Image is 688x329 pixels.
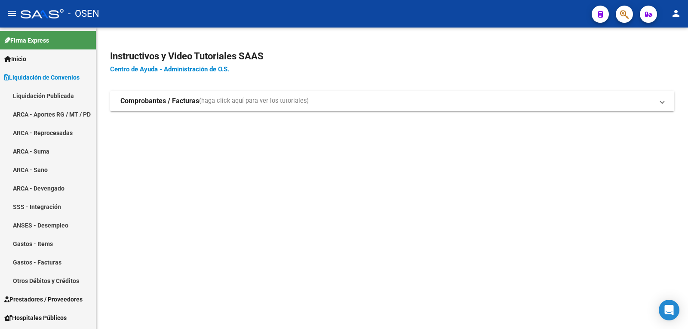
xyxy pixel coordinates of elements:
[4,36,49,45] span: Firma Express
[110,91,674,111] mat-expansion-panel-header: Comprobantes / Facturas(haga click aquí para ver los tutoriales)
[659,300,679,320] div: Open Intercom Messenger
[4,54,26,64] span: Inicio
[68,4,99,23] span: - OSEN
[671,8,681,18] mat-icon: person
[7,8,17,18] mat-icon: menu
[120,96,199,106] strong: Comprobantes / Facturas
[4,295,83,304] span: Prestadores / Proveedores
[4,73,80,82] span: Liquidación de Convenios
[110,48,674,65] h2: Instructivos y Video Tutoriales SAAS
[110,65,229,73] a: Centro de Ayuda - Administración de O.S.
[199,96,309,106] span: (haga click aquí para ver los tutoriales)
[4,313,67,323] span: Hospitales Públicos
